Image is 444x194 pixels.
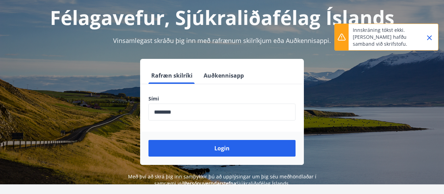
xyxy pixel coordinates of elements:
[148,67,195,84] button: Rafræn skilríki
[113,36,331,45] span: Vinsamlegast skráðu þig inn með rafrænum skilríkjum eða Auðkennisappi.
[424,32,435,44] button: Close
[201,67,247,84] button: Auðkennisapp
[353,27,414,47] p: Innskráning tókst ekki. [PERSON_NAME] hafðu samband við skrifstofu.
[184,180,236,187] a: Persónuverndarstefna
[128,173,316,187] span: Með því að skrá þig inn samþykkir þú að upplýsingar um þig séu meðhöndlaðar í samræmi við Sjúkral...
[148,140,296,157] button: Login
[8,4,436,30] h1: Félagavefur, Sjúkraliðafélag Íslands
[148,95,296,102] label: Sími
